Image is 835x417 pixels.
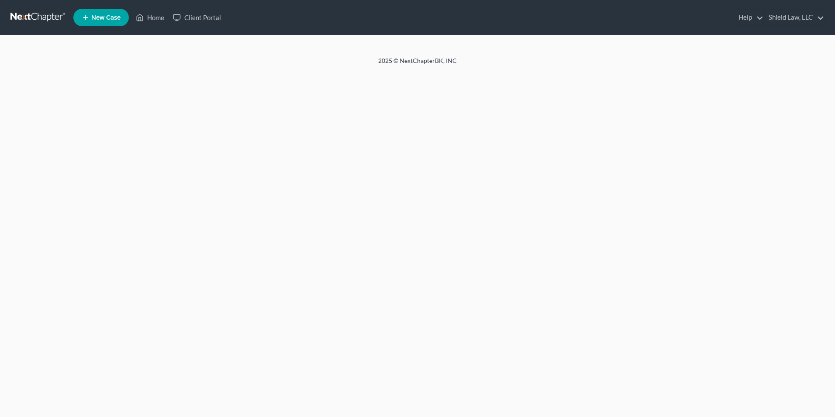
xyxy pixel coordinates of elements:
[764,10,824,25] a: Shield Law, LLC
[131,10,169,25] a: Home
[169,10,225,25] a: Client Portal
[169,56,666,72] div: 2025 © NextChapterBK, INC
[734,10,763,25] a: Help
[73,9,129,26] new-legal-case-button: New Case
